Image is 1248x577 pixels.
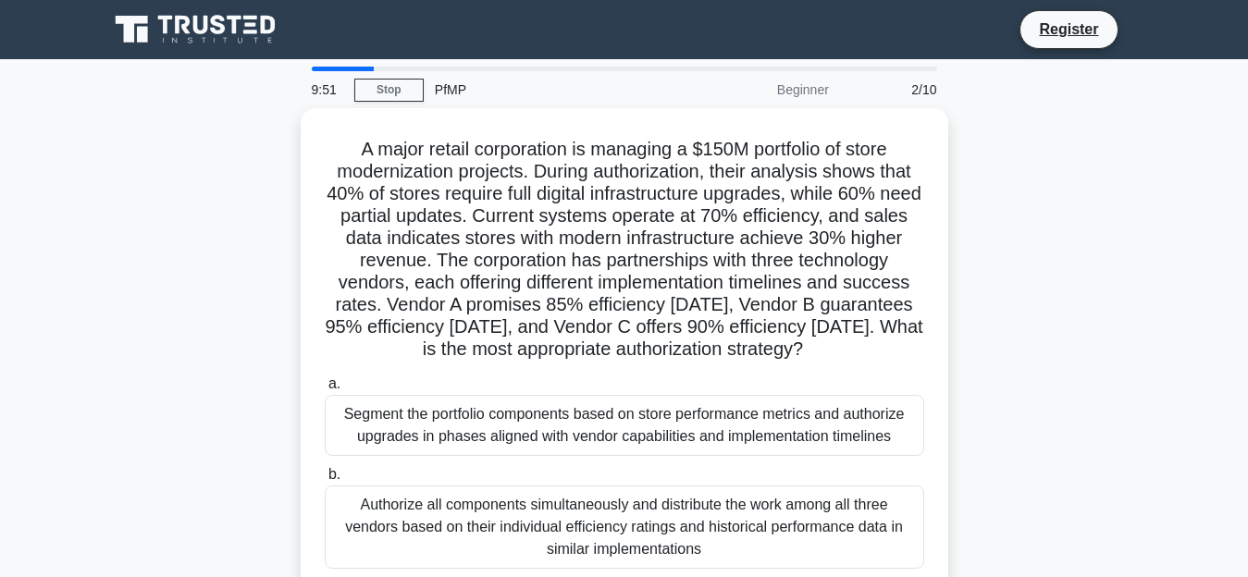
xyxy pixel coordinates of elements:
[328,375,340,391] span: a.
[325,395,924,456] div: Segment the portfolio components based on store performance metrics and authorize upgrades in pha...
[840,71,948,108] div: 2/10
[678,71,840,108] div: Beginner
[354,79,424,102] a: Stop
[1028,18,1109,41] a: Register
[424,71,678,108] div: PfMP
[325,485,924,569] div: Authorize all components simultaneously and distribute the work among all three vendors based on ...
[328,466,340,482] span: b.
[323,138,926,362] h5: A major retail corporation is managing a $150M portfolio of store modernization projects. During ...
[301,71,354,108] div: 9:51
